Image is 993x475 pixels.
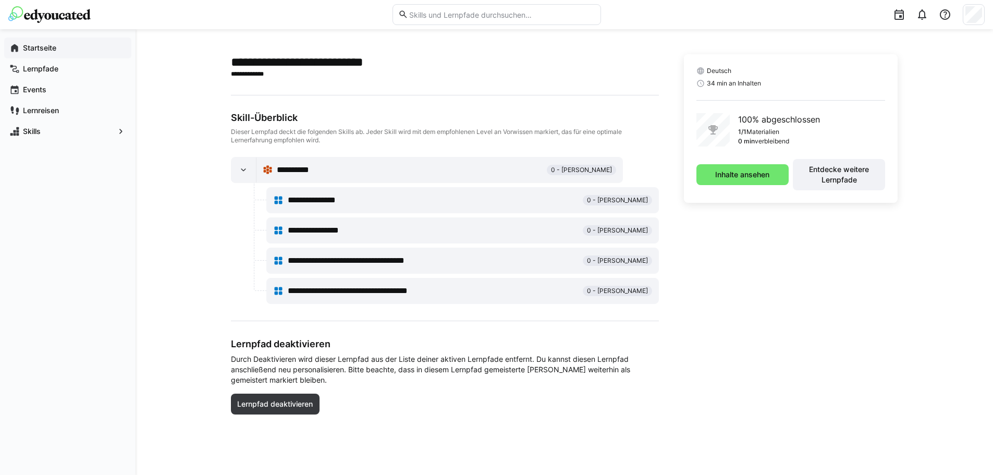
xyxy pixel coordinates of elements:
[798,164,880,185] span: Entdecke weitere Lernpfade
[696,164,789,185] button: Inhalte ansehen
[746,128,779,136] p: Materialien
[587,257,648,265] span: 0 - [PERSON_NAME]
[587,226,648,235] span: 0 - [PERSON_NAME]
[738,113,820,126] p: 100% abgeschlossen
[551,166,612,174] span: 0 - [PERSON_NAME]
[587,196,648,204] span: 0 - [PERSON_NAME]
[231,112,659,124] div: Skill-Überblick
[714,169,771,180] span: Inhalte ansehen
[738,137,755,145] p: 0 min
[408,10,595,19] input: Skills und Lernpfade durchsuchen…
[587,287,648,295] span: 0 - [PERSON_NAME]
[231,394,320,415] button: Lernpfad deaktivieren
[707,79,761,88] span: 34 min an Inhalten
[755,137,789,145] p: verbleibend
[236,399,314,409] span: Lernpfad deaktivieren
[793,159,885,190] button: Entdecke weitere Lernpfade
[738,128,746,136] p: 1/1
[231,338,659,350] h3: Lernpfad deaktivieren
[707,67,731,75] span: Deutsch
[231,128,659,144] div: Dieser Lernpfad deckt die folgenden Skills ab. Jeder Skill wird mit dem empfohlenen Level an Vorw...
[231,354,659,385] span: Durch Deaktivieren wird dieser Lernpfad aus der Liste deiner aktiven Lernpfade entfernt. Du kanns...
